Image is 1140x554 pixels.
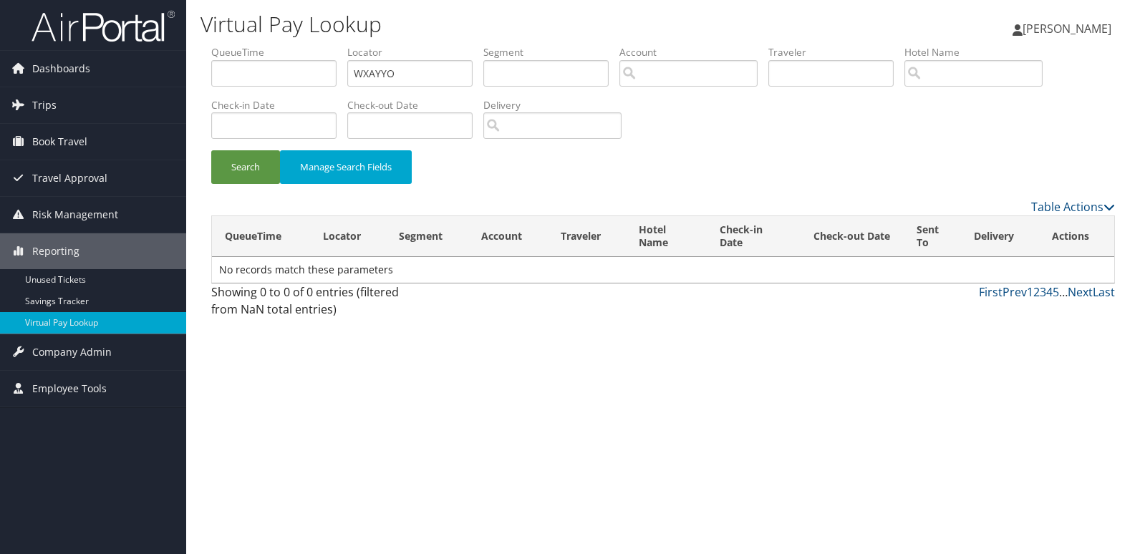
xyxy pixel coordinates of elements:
[32,233,79,269] span: Reporting
[1059,284,1068,300] span: …
[32,334,112,370] span: Company Admin
[468,216,548,257] th: Account: activate to sort column ascending
[211,150,280,184] button: Search
[1031,199,1115,215] a: Table Actions
[961,216,1039,257] th: Delivery: activate to sort column ascending
[201,9,817,39] h1: Virtual Pay Lookup
[1068,284,1093,300] a: Next
[386,216,468,257] th: Segment: activate to sort column ascending
[347,98,483,112] label: Check-out Date
[619,45,768,59] label: Account
[626,216,707,257] th: Hotel Name: activate to sort column ascending
[979,284,1003,300] a: First
[32,371,107,407] span: Employee Tools
[32,9,175,43] img: airportal-logo.png
[347,45,483,59] label: Locator
[1013,7,1126,50] a: [PERSON_NAME]
[483,45,619,59] label: Segment
[904,45,1053,59] label: Hotel Name
[548,216,626,257] th: Traveler: activate to sort column ascending
[211,45,347,59] label: QueueTime
[904,216,961,257] th: Sent To: activate to sort column ascending
[212,257,1114,283] td: No records match these parameters
[280,150,412,184] button: Manage Search Fields
[1003,284,1027,300] a: Prev
[1040,284,1046,300] a: 3
[212,216,310,257] th: QueueTime: activate to sort column ascending
[1033,284,1040,300] a: 2
[1093,284,1115,300] a: Last
[211,283,421,325] div: Showing 0 to 0 of 0 entries (filtered from NaN total entries)
[32,87,57,123] span: Trips
[801,216,904,257] th: Check-out Date: activate to sort column ascending
[1046,284,1053,300] a: 4
[1023,21,1111,37] span: [PERSON_NAME]
[211,98,347,112] label: Check-in Date
[707,216,801,257] th: Check-in Date: activate to sort column descending
[32,51,90,87] span: Dashboards
[32,197,118,233] span: Risk Management
[1039,216,1114,257] th: Actions
[32,160,107,196] span: Travel Approval
[483,98,632,112] label: Delivery
[310,216,386,257] th: Locator: activate to sort column ascending
[1053,284,1059,300] a: 5
[1027,284,1033,300] a: 1
[768,45,904,59] label: Traveler
[32,124,87,160] span: Book Travel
